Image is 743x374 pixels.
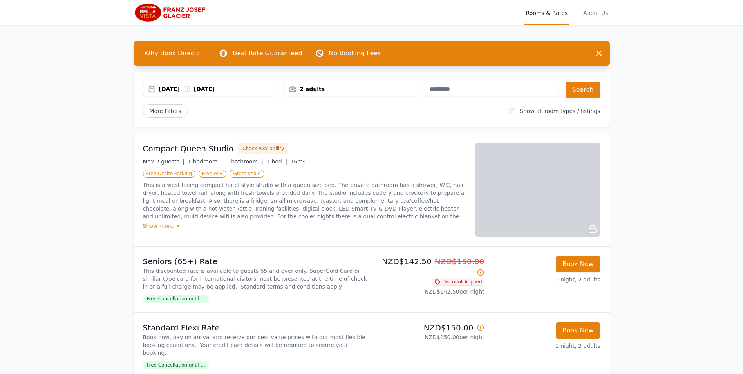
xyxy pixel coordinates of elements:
label: Show all room types / listings [520,108,600,114]
span: Free WiFi [199,170,227,178]
span: NZD$150.00 [435,257,484,266]
span: Free Cancellation until ... [143,361,209,369]
span: 1 bed | [266,158,287,165]
span: 1 bedroom | [188,158,223,165]
div: 2 adults [284,85,418,93]
p: Book now, pay on arrival and receive our best value prices with our most flexible booking conditi... [143,333,369,357]
span: Great Value [230,170,264,178]
p: NZD$150.00 [375,322,484,333]
p: Standard Flexi Rate [143,322,369,333]
p: This is a west facing compact hotel style studio with a queen size bed. The private bathroom has ... [143,181,466,220]
p: 1 night, 2 adults [491,276,600,283]
p: NZD$142.50 per night [375,288,484,296]
h3: Compact Queen Studio [143,143,234,154]
div: Show more > [143,222,466,230]
p: No Booking Fees [329,49,381,58]
p: 1 night, 2 adults [491,342,600,350]
div: [DATE] [DATE] [159,85,277,93]
p: NZD$142.50 [375,256,484,278]
span: Max 2 guests | [143,158,185,165]
p: Seniors (65+) Rate [143,256,369,267]
button: Book Now [556,256,600,272]
span: Discount Applied [432,278,484,286]
span: 16m² [290,158,305,165]
p: Best Rate Guaranteed [233,49,302,58]
p: This discounted rate is available to guests 65 and over only. SuperGold Card or similar type card... [143,267,369,290]
button: Check Availability [238,143,288,154]
img: Bella Vista Franz Josef Glacier [134,3,209,22]
span: Free Cancellation until ... [143,295,209,303]
span: 1 bathroom | [226,158,263,165]
span: More Filters [143,104,188,118]
span: Free Onsite Parking [143,170,195,178]
span: Why Book Direct? [138,45,206,61]
button: Book Now [556,322,600,339]
p: NZD$150.00 per night [375,333,484,341]
button: Search [566,82,600,98]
